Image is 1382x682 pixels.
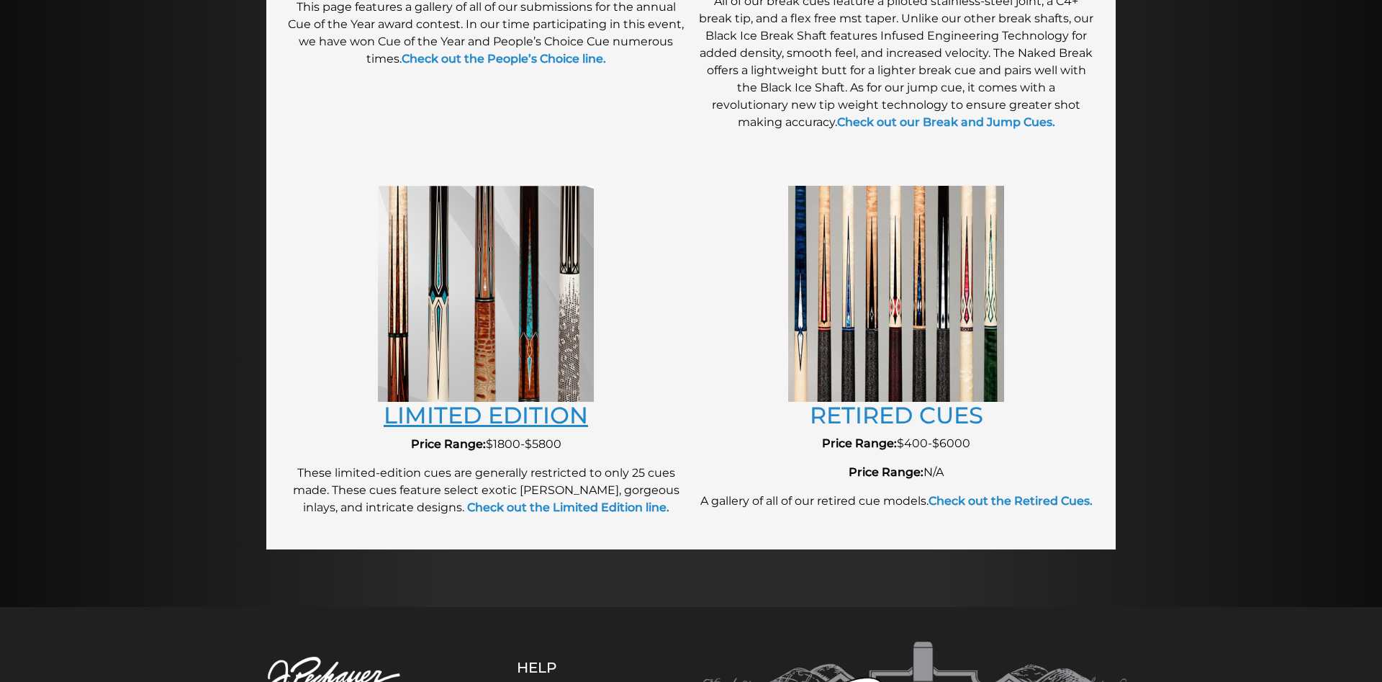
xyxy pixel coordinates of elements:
strong: Check out the Limited Edition line. [467,501,669,514]
strong: Price Range: [849,465,923,479]
strong: Price Range: [411,437,486,451]
p: A gallery of all of our retired cue models. [698,493,1094,510]
a: Check out the People’s Choice line. [402,52,606,66]
a: Check out our Break and Jump Cues. [837,115,1055,129]
a: Check out the Retired Cues. [929,494,1093,508]
p: $400-$6000 [698,435,1094,452]
strong: Price Range: [822,436,897,450]
p: These limited-edition cues are generally restricted to only 25 cues made. These cues feature sele... [288,465,684,516]
a: Check out the Limited Edition line. [464,501,669,514]
p: $1800-$5800 [288,436,684,453]
a: RETIRED CUES [810,401,983,429]
a: LIMITED EDITION [384,401,588,429]
h5: Help [517,659,628,676]
p: N/A [698,464,1094,481]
